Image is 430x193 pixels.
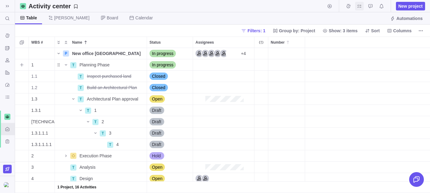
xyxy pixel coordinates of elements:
[84,93,147,104] div: Architectural Plan approval
[377,5,386,10] a: Notifications
[147,59,193,71] div: Status
[239,26,268,35] span: Filters: 1
[393,28,412,34] span: Columns
[193,116,254,128] div: Assignees
[29,105,55,116] div: 1.3.1
[29,93,55,105] div: WBS #
[149,39,161,45] span: Status
[147,162,193,173] div: Status
[29,182,55,193] div: WBS #
[193,162,254,173] div: Assignees
[70,176,76,182] div: T
[92,119,99,125] div: T
[78,73,84,80] div: T
[254,150,268,162] div: Trouble indication
[29,150,55,162] div: WBS #
[29,139,55,150] div: 1.3.1.1.1.1
[202,175,209,182] div: Designer
[15,48,430,193] div: grid
[31,107,41,113] span: 1.3.1
[371,28,380,34] span: Sort
[196,175,203,182] div: Designer
[241,50,246,57] span: +4
[107,128,147,139] div: 3
[152,50,173,57] span: In progress
[147,128,193,139] div: Status
[70,37,147,48] div: Name
[87,96,138,102] span: Architectural Plan approval
[87,85,137,91] span: Build an Architectural Plan
[270,26,318,35] span: Group by: Project
[70,164,76,171] div: T
[152,141,161,148] span: Draft
[196,50,203,57] div: Acco
[152,62,173,68] span: In progress
[152,130,161,136] span: Draft
[268,182,305,193] div: Number
[147,71,193,82] div: Status
[147,139,193,150] div: Draft
[344,2,353,10] span: Time logs
[55,105,147,116] div: Name
[355,5,364,10] a: My assignments
[193,59,254,71] div: Assignees
[254,173,268,184] div: Trouble indication
[152,119,161,125] span: Draft
[55,48,147,59] div: Name
[29,150,55,161] div: 2
[55,173,147,184] div: Name
[362,26,382,35] span: Sort
[87,73,131,79] span: Inspect purchased land
[268,173,305,184] div: Number
[193,182,254,193] div: Assignees
[152,175,162,182] span: Open
[72,39,82,45] span: Name
[55,93,147,105] div: Name
[254,116,268,128] div: Trouble indication
[55,59,147,71] div: Name
[55,182,147,193] div: 1 Project, 16 Activities
[147,59,193,70] div: In progress
[29,93,55,104] div: 1.3
[396,2,425,10] span: New project
[196,39,214,45] span: Assignees
[193,71,254,82] div: Assignees
[78,96,84,102] div: T
[147,82,193,93] div: Status
[55,116,147,128] div: Name
[26,15,37,21] span: Table
[232,50,240,57] div: Helen Smith
[79,153,112,159] span: Execution Phase
[254,105,268,116] div: Trouble indication
[55,71,147,82] div: Name
[31,141,52,148] span: 1.3.1.1.1.1
[77,162,147,173] div: Analysis
[29,71,55,82] div: 1.1
[29,139,55,150] div: WBS #
[29,105,55,116] div: WBS #
[55,38,62,47] span: Expand
[79,62,110,68] span: Planning Phase
[147,71,193,82] div: Closed
[147,150,193,162] div: Status
[29,173,55,184] div: 4
[3,165,12,173] span: Upgrade now (Trial ends in 61 days)
[416,26,425,35] span: More actions
[147,116,193,127] div: Draft
[63,50,69,57] div: P
[152,164,162,170] span: Open
[202,61,209,69] div: Michael Henderson
[268,59,305,71] div: Number
[193,37,254,48] div: Assignees
[193,139,254,150] div: Assignees
[268,116,305,128] div: Number
[79,164,95,170] span: Analysis
[202,50,209,57] div: Designer
[254,82,268,93] div: Trouble indication
[254,162,268,173] div: Trouble indication
[247,28,265,34] span: Filters: 1
[57,184,96,190] span: 1 Project, 16 Activities
[31,62,34,68] span: 1
[135,15,153,21] span: Calendar
[279,28,315,34] span: Group by: Project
